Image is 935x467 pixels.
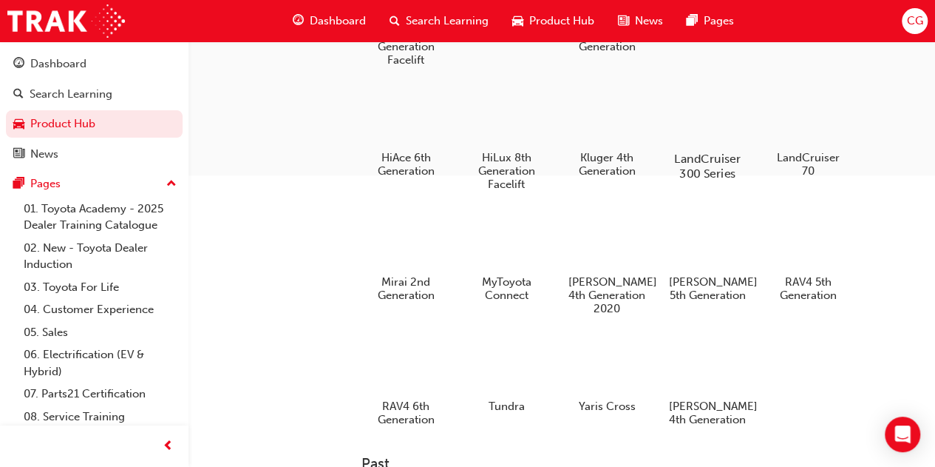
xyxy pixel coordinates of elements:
div: News [30,146,58,163]
button: CG [902,8,928,34]
span: news-icon [13,148,24,161]
span: car-icon [512,12,523,30]
a: news-iconNews [606,6,675,36]
a: 08. Service Training [18,406,183,429]
h5: [PERSON_NAME] 5th Generation [669,275,747,302]
div: Open Intercom Messenger [885,417,920,452]
h5: RAV4 5th Generation [769,275,847,302]
h5: LandCruiser 70 [769,151,847,178]
button: Pages [6,170,183,198]
a: RAV4 5th Generation [764,208,852,307]
a: Search Learning [6,81,183,108]
a: HiLux 8th Generation Facelift [462,84,551,196]
span: search-icon [13,88,24,101]
h5: HiLux 8th Generation Facelift [468,151,545,191]
a: Yaris Cross [562,332,651,418]
a: MyToyota Connect [462,208,551,307]
a: [PERSON_NAME] 4th Generation [663,332,752,431]
a: guage-iconDashboard [281,6,378,36]
a: LandCruiser 300 Series [663,84,752,183]
span: Pages [704,13,734,30]
a: 07. Parts21 Certification [18,383,183,406]
a: RAV4 6th Generation [361,332,450,431]
div: Dashboard [30,56,86,73]
a: car-iconProduct Hub [500,6,606,36]
span: News [635,13,663,30]
a: [PERSON_NAME] 5th Generation [663,208,752,307]
a: search-iconSearch Learning [378,6,500,36]
span: guage-icon [293,12,304,30]
a: Tundra [462,332,551,418]
h5: LandCruiser 300 Series [666,152,748,180]
span: Search Learning [406,13,489,30]
a: HiAce 6th Generation [361,84,450,183]
a: 02. New - Toyota Dealer Induction [18,237,183,276]
span: Dashboard [310,13,366,30]
span: news-icon [618,12,629,30]
h5: HiAce 6th Generation [367,151,445,178]
span: car-icon [13,118,24,131]
span: prev-icon [163,437,174,456]
span: search-icon [390,12,400,30]
a: 05. Sales [18,321,183,344]
span: guage-icon [13,58,24,71]
button: DashboardSearch LearningProduct HubNews [6,47,183,170]
a: News [6,141,183,168]
a: pages-iconPages [675,6,746,36]
img: Trak [7,4,125,38]
a: LandCruiser 70 [764,84,852,183]
a: Kluger 4th Generation [562,84,651,183]
span: up-icon [166,175,177,194]
span: pages-icon [13,178,24,191]
h5: Mirai 2nd Generation [367,275,445,302]
a: 01. Toyota Academy - 2025 Dealer Training Catalogue [18,198,183,237]
span: Product Hub [529,13,594,30]
a: Product Hub [6,110,183,138]
span: pages-icon [687,12,698,30]
a: Mirai 2nd Generation [361,208,450,307]
h5: Yaris Cross [568,400,646,413]
div: Search Learning [30,86,112,103]
a: 06. Electrification (EV & Hybrid) [18,343,183,383]
span: CG [906,13,922,30]
h5: [PERSON_NAME] 4th Generation [669,400,747,426]
h5: RAV4 6th Generation [367,400,445,426]
div: Pages [30,175,61,192]
a: [PERSON_NAME] 4th Generation 2020 [562,208,651,320]
h5: MyToyota Connect [468,275,545,302]
a: 04. Customer Experience [18,298,183,321]
a: 03. Toyota For Life [18,276,183,299]
a: Dashboard [6,50,183,78]
h5: [PERSON_NAME] 4th Generation 2020 [568,275,646,315]
h5: Tundra [468,400,545,413]
h5: Kluger 4th Generation [568,151,646,178]
h5: Fortuner 2nd Generation Facelift [367,27,445,67]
